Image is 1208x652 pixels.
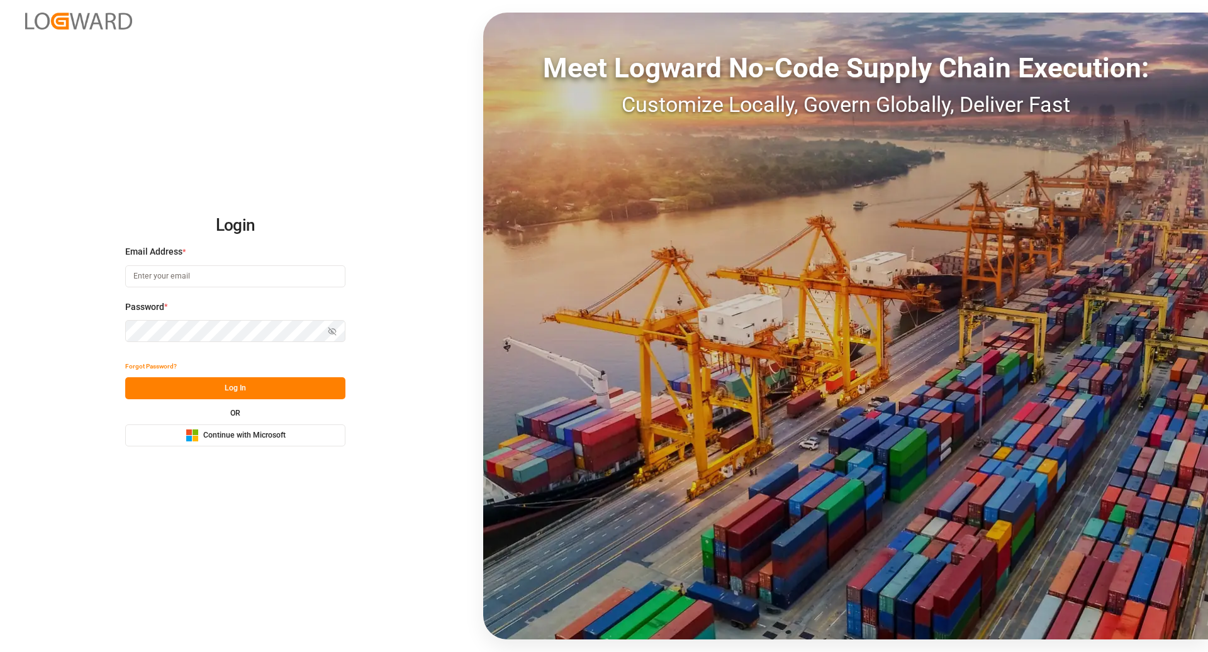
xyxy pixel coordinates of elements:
small: OR [230,409,240,417]
button: Forgot Password? [125,355,177,377]
button: Log In [125,377,345,399]
div: Customize Locally, Govern Globally, Deliver Fast [483,89,1208,121]
div: Meet Logward No-Code Supply Chain Execution: [483,47,1208,89]
button: Continue with Microsoft [125,424,345,446]
h2: Login [125,206,345,246]
span: Continue with Microsoft [203,430,286,441]
input: Enter your email [125,265,345,287]
span: Password [125,301,164,314]
span: Email Address [125,245,182,258]
img: Logward_new_orange.png [25,13,132,30]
